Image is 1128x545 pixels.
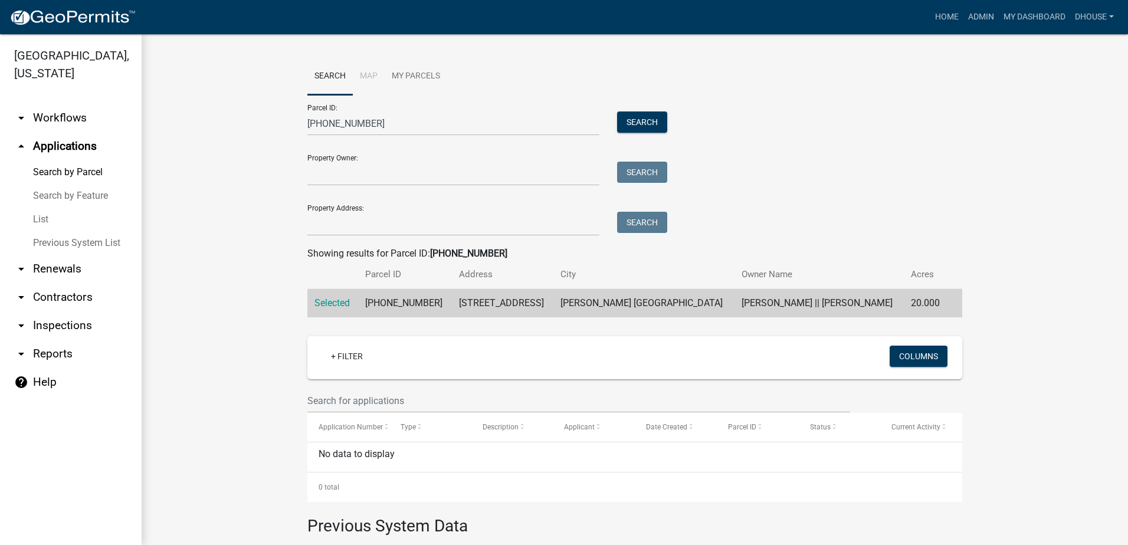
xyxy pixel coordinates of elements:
i: arrow_drop_down [14,262,28,276]
div: 0 total [307,472,962,502]
datatable-header-cell: Parcel ID [717,413,799,441]
span: Application Number [319,423,383,431]
datatable-header-cell: Current Activity [880,413,962,441]
th: Acres [904,261,948,288]
i: help [14,375,28,389]
button: Search [617,111,667,133]
span: Date Created [646,423,687,431]
td: [PHONE_NUMBER] [358,289,452,318]
datatable-header-cell: Date Created [635,413,717,441]
datatable-header-cell: Applicant [553,413,635,441]
input: Search for applications [307,389,850,413]
th: Parcel ID [358,261,452,288]
i: arrow_drop_down [14,347,28,361]
span: Parcel ID [728,423,756,431]
a: Admin [963,6,999,28]
span: Type [401,423,416,431]
span: Description [483,423,519,431]
button: Search [617,162,667,183]
i: arrow_drop_down [14,290,28,304]
th: Owner Name [734,261,904,288]
a: dhouse [1070,6,1119,28]
a: Search [307,58,353,96]
a: Selected [314,297,350,308]
a: Home [930,6,963,28]
i: arrow_drop_up [14,139,28,153]
div: Showing results for Parcel ID: [307,247,962,261]
td: [STREET_ADDRESS] [452,289,553,318]
td: [PERSON_NAME] [GEOGRAPHIC_DATA] [553,289,734,318]
strong: [PHONE_NUMBER] [430,248,507,259]
button: Search [617,212,667,233]
th: Address [452,261,553,288]
th: City [553,261,734,288]
datatable-header-cell: Description [471,413,553,441]
a: My Dashboard [999,6,1070,28]
h3: Previous System Data [307,502,962,539]
a: + Filter [322,346,372,367]
datatable-header-cell: Status [799,413,881,441]
td: 20.000 [904,289,948,318]
i: arrow_drop_down [14,111,28,125]
span: Applicant [564,423,595,431]
td: [PERSON_NAME] || [PERSON_NAME] [734,289,904,318]
i: arrow_drop_down [14,319,28,333]
span: Status [810,423,831,431]
datatable-header-cell: Application Number [307,413,389,441]
datatable-header-cell: Type [389,413,471,441]
div: No data to display [307,442,962,472]
button: Columns [890,346,947,367]
span: Current Activity [891,423,940,431]
a: My Parcels [385,58,447,96]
